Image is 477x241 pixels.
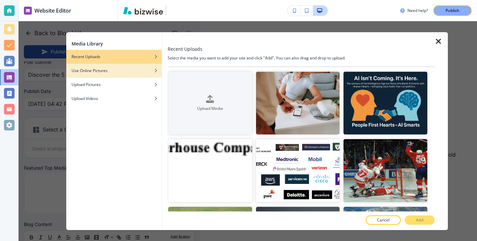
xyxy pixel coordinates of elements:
[366,215,401,225] button: Cancel
[123,7,163,15] img: Bizwise Logo
[433,5,472,16] button: Publish
[168,106,252,112] h4: Upload Media
[169,7,187,14] img: Your Logo
[72,82,101,88] h4: Upload Pictures
[66,92,162,106] button: Upload Videos
[407,8,428,14] h3: Need help?
[168,55,435,61] h4: Select the media you want to add your site and click "Add". You can also drag and drop to upload.
[168,45,202,52] h3: Recent Uploads
[72,68,108,74] h4: Use Online Pictures
[66,64,162,78] button: Use Online Pictures
[66,50,162,64] button: Recent Uploads
[24,7,32,15] img: editor icon
[72,40,103,47] h2: Media Library
[66,78,162,92] button: Upload Pictures
[377,217,390,223] p: Cancel
[34,7,71,15] h2: Website Editor
[446,8,459,14] p: Publish
[72,54,100,60] h4: Recent Uploads
[72,96,98,102] h4: Upload Videos
[168,72,252,134] button: Upload Media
